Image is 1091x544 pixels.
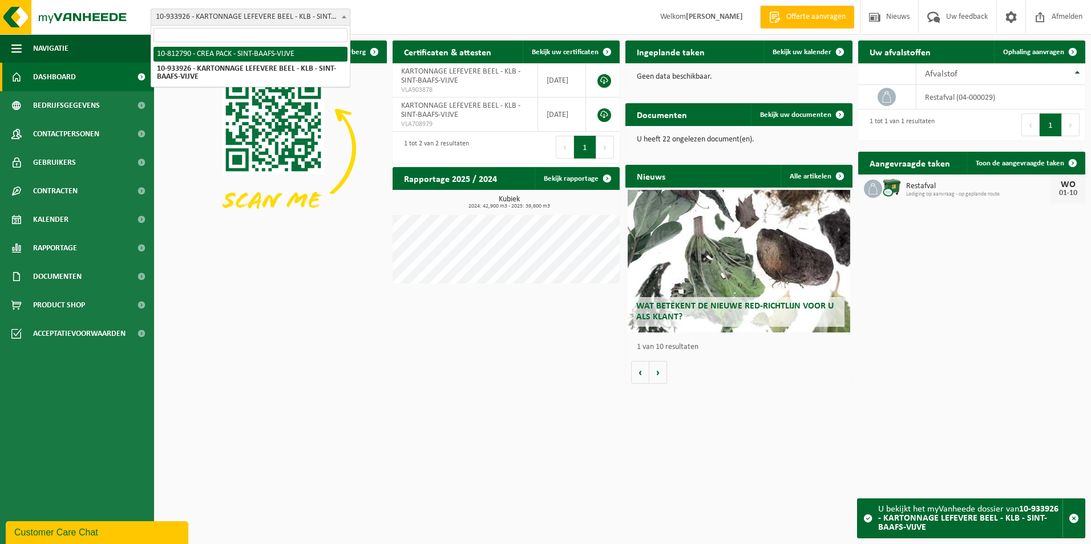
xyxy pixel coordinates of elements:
span: Toon de aangevraagde taken [976,160,1064,167]
span: 2024: 42,900 m3 - 2025: 39,600 m3 [398,204,620,209]
button: 1 [574,136,596,159]
span: 10-933926 - KARTONNAGE LEFEVERE BEEL - KLB - SINT-BAAFS-VIJVE [151,9,350,25]
button: Volgende [649,361,667,384]
p: 1 van 10 resultaten [637,343,847,351]
li: 10-812790 - CREA PACK - SINT-BAAFS-VIJVE [153,47,347,62]
div: 1 tot 1 van 1 resultaten [864,112,935,137]
h3: Kubiek [398,196,620,209]
span: Gebruikers [33,148,76,177]
span: 10-933926 - KARTONNAGE LEFEVERE BEEL - KLB - SINT-BAAFS-VIJVE [151,9,350,26]
div: U bekijkt het myVanheede dossier van [878,499,1062,538]
span: Ophaling aanvragen [1003,48,1064,56]
h2: Aangevraagde taken [858,152,961,174]
a: Alle artikelen [781,165,851,188]
a: Wat betekent de nieuwe RED-richtlijn voor u als klant? [628,190,850,332]
div: WO [1057,180,1080,189]
span: Dashboard [33,63,76,91]
a: Bekijk uw certificaten [523,40,619,63]
a: Bekijk uw documenten [751,103,851,126]
h2: Documenten [625,103,698,125]
span: Kalender [33,205,68,234]
a: Toon de aangevraagde taken [967,152,1084,174]
iframe: chat widget [6,519,191,544]
span: Bekijk uw certificaten [532,48,599,56]
span: Contactpersonen [33,120,99,148]
span: Offerte aanvragen [783,11,848,23]
p: U heeft 22 ongelezen document(en). [637,136,841,144]
span: Navigatie [33,34,68,63]
div: 01-10 [1057,189,1080,197]
span: Wat betekent de nieuwe RED-richtlijn voor u als klant? [636,302,834,322]
span: Verberg [341,48,366,56]
button: Previous [1021,113,1040,136]
td: [DATE] [538,63,586,98]
span: Afvalstof [925,70,957,79]
img: WB-1100-CU [882,178,902,197]
span: Acceptatievoorwaarden [33,319,126,348]
button: Verberg [332,40,386,63]
span: Bedrijfsgegevens [33,91,100,120]
span: Bekijk uw kalender [773,48,831,56]
p: Geen data beschikbaar. [637,73,841,81]
div: 1 tot 2 van 2 resultaten [398,135,469,160]
strong: [PERSON_NAME] [686,13,743,21]
button: Next [596,136,614,159]
td: [DATE] [538,98,586,132]
strong: 10-933926 - KARTONNAGE LEFEVERE BEEL - KLB - SINT-BAAFS-VIJVE [878,505,1058,532]
button: Next [1062,113,1080,136]
h2: Uw afvalstoffen [858,40,942,63]
span: VLA708979 [401,120,529,129]
h2: Certificaten & attesten [393,40,503,63]
a: Bekijk rapportage [535,167,619,190]
a: Ophaling aanvragen [994,40,1084,63]
h2: Ingeplande taken [625,40,716,63]
button: Previous [556,136,574,159]
h2: Rapportage 2025 / 2024 [393,167,508,189]
span: Restafval [906,182,1051,191]
button: Vorige [631,361,649,384]
a: Bekijk uw kalender [763,40,851,63]
img: Download de VHEPlus App [160,63,387,234]
span: Lediging op aanvraag - op geplande route [906,191,1051,198]
td: restafval (04-000029) [916,85,1085,109]
span: Bekijk uw documenten [760,111,831,119]
a: Offerte aanvragen [760,6,854,29]
span: VLA903878 [401,86,529,95]
button: 1 [1040,113,1062,136]
span: Rapportage [33,234,77,262]
h2: Nieuws [625,165,677,187]
span: Contracten [33,177,78,205]
li: 10-933926 - KARTONNAGE LEFEVERE BEEL - KLB - SINT-BAAFS-VIJVE [153,62,347,84]
span: KARTONNAGE LEFEVERE BEEL - KLB - SINT-BAAFS-VIJVE [401,102,520,119]
span: KARTONNAGE LEFEVERE BEEL - KLB - SINT-BAAFS-VIJVE [401,67,520,85]
span: Documenten [33,262,82,291]
span: Product Shop [33,291,85,319]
